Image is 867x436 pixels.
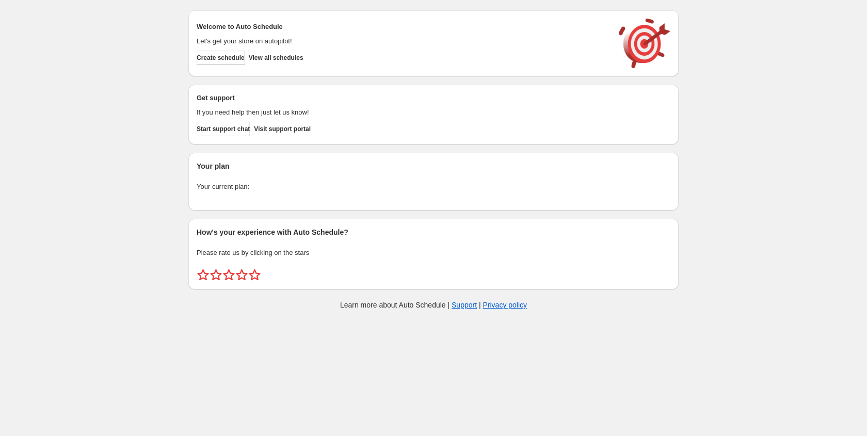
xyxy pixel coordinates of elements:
[197,122,250,136] a: Start support chat
[249,51,303,65] button: View all schedules
[197,125,250,133] span: Start support chat
[340,300,527,310] p: Learn more about Auto Schedule | |
[254,122,311,136] a: Visit support portal
[249,54,303,62] span: View all schedules
[197,22,608,32] h2: Welcome to Auto Schedule
[197,93,608,103] h2: Get support
[483,301,527,309] a: Privacy policy
[197,227,670,237] h2: How's your experience with Auto Schedule?
[197,51,245,65] button: Create schedule
[197,107,608,118] p: If you need help then just let us know!
[197,182,670,192] p: Your current plan:
[197,36,608,46] p: Let's get your store on autopilot!
[452,301,477,309] a: Support
[197,54,245,62] span: Create schedule
[197,248,670,258] p: Please rate us by clicking on the stars
[197,161,670,171] h2: Your plan
[254,125,311,133] span: Visit support portal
